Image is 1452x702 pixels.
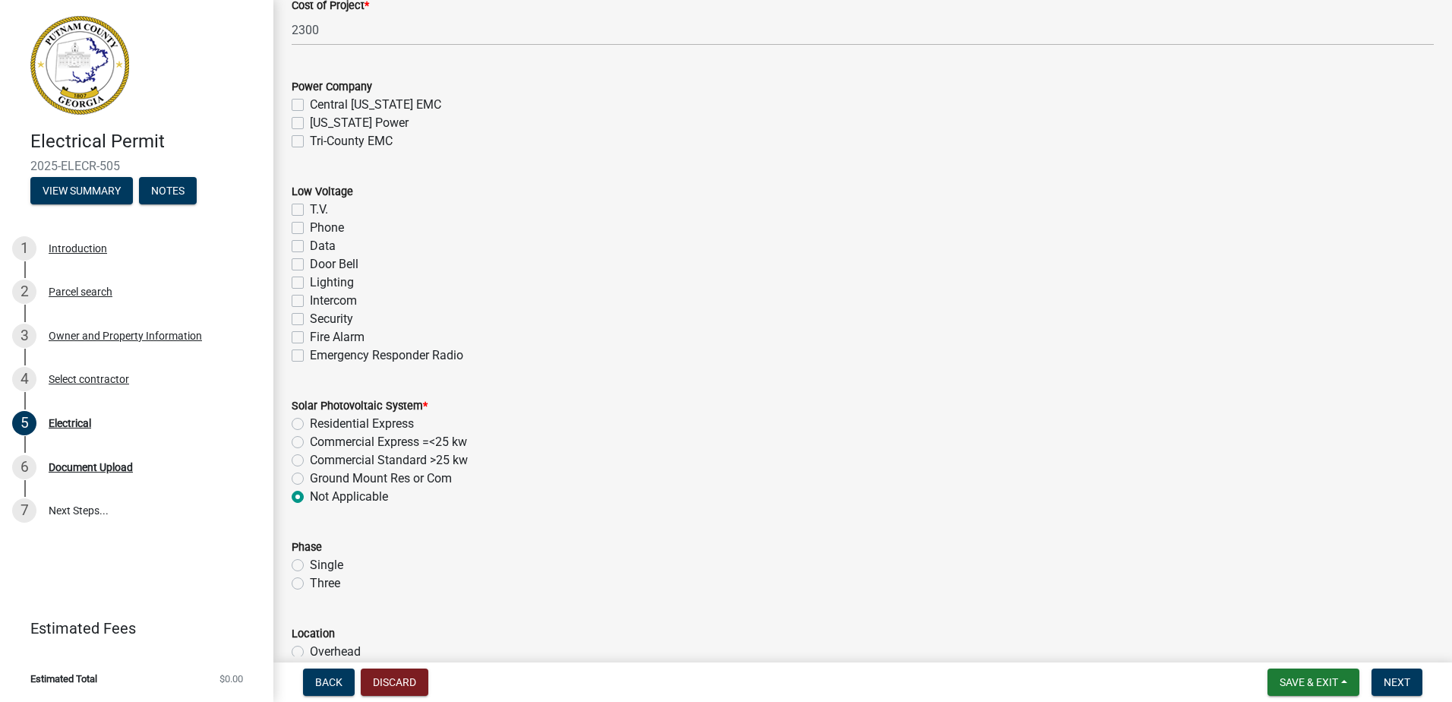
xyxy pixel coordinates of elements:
[292,542,322,553] label: Phase
[361,669,428,696] button: Discard
[30,185,133,198] wm-modal-confirm: Summary
[310,255,358,274] label: Door Bell
[12,411,36,435] div: 5
[12,455,36,479] div: 6
[12,280,36,304] div: 2
[310,470,452,488] label: Ground Mount Res or Com
[12,236,36,261] div: 1
[310,415,414,433] label: Residential Express
[1372,669,1422,696] button: Next
[310,237,336,255] label: Data
[49,462,133,473] div: Document Upload
[310,451,468,470] label: Commercial Standard >25 kw
[310,556,343,574] label: Single
[30,16,129,115] img: Putnam County, Georgia
[292,401,428,412] label: Solar Photovoltaic System
[310,346,463,365] label: Emergency Responder Radio
[12,367,36,391] div: 4
[292,82,372,93] label: Power Company
[1267,669,1359,696] button: Save & Exit
[49,330,202,341] div: Owner and Property Information
[310,274,354,292] label: Lighting
[310,96,441,114] label: Central [US_STATE] EMC
[12,324,36,348] div: 3
[310,132,393,150] label: Tri-County EMC
[310,114,409,132] label: [US_STATE] Power
[303,669,355,696] button: Back
[49,374,129,384] div: Select contractor
[310,292,357,310] label: Intercom
[310,328,365,346] label: Fire Alarm
[292,1,369,11] label: Cost of Project
[310,433,467,451] label: Commercial Express =<25 kw
[139,185,197,198] wm-modal-confirm: Notes
[219,674,243,684] span: $0.00
[1384,676,1410,688] span: Next
[30,674,97,684] span: Estimated Total
[310,643,361,661] label: Overhead
[30,159,243,173] span: 2025-ELECR-505
[292,187,353,198] label: Low Voltage
[12,498,36,523] div: 7
[310,488,388,506] label: Not Applicable
[49,243,107,254] div: Introduction
[315,676,342,688] span: Back
[30,177,133,204] button: View Summary
[1280,676,1338,688] span: Save & Exit
[49,286,112,297] div: Parcel search
[12,613,249,643] a: Estimated Fees
[310,310,353,328] label: Security
[310,201,328,219] label: T.V.
[310,574,340,593] label: Three
[292,629,335,640] label: Location
[139,177,197,204] button: Notes
[30,131,261,153] h4: Electrical Permit
[310,219,344,237] label: Phone
[49,418,91,428] div: Electrical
